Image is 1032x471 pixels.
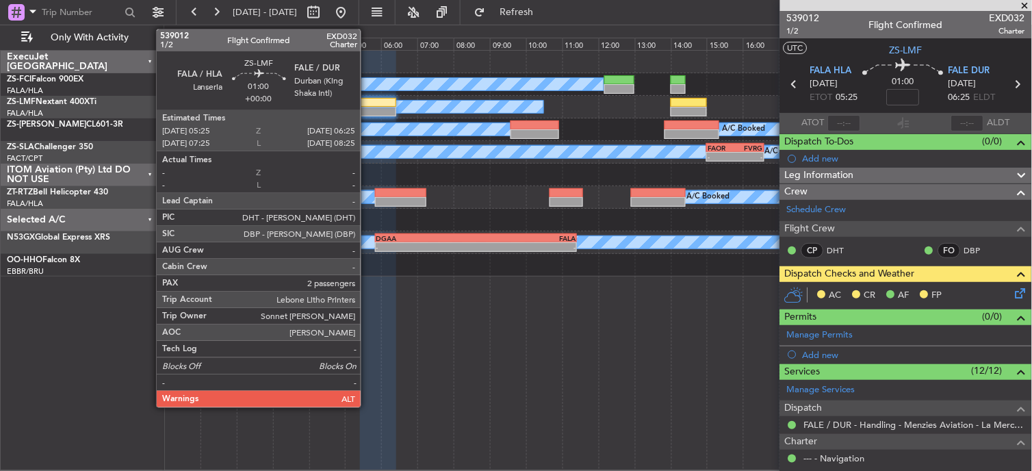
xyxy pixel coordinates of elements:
[671,38,708,50] div: 14:00
[829,289,842,303] span: AC
[708,153,735,161] div: -
[708,144,735,152] div: FAOR
[785,184,808,200] span: Crew
[476,243,576,251] div: -
[787,25,820,37] span: 1/2
[765,142,808,162] div: A/C Booked
[7,98,36,106] span: ZS-LMF
[7,120,86,129] span: ZS-[PERSON_NAME]
[7,199,43,209] a: FALA/HLA
[164,38,201,50] div: 00:00
[810,91,833,105] span: ETOT
[166,27,219,39] div: [DATE] - [DATE]
[949,91,970,105] span: 06:25
[864,289,876,303] span: CR
[810,77,838,91] span: [DATE]
[974,91,996,105] span: ELDT
[273,38,309,50] div: 03:00
[707,38,743,50] div: 15:00
[869,18,943,33] div: Flight Confirmed
[736,144,763,152] div: FVRG
[804,419,1025,431] a: FALE / DUR - Handling - Menzies Aviation - La Mercy FADN / DUR
[949,64,990,78] span: FALE DUR
[7,256,80,264] a: OO-HHOFalcon 8X
[983,309,1003,324] span: (0/0)
[983,134,1003,149] span: (0/0)
[990,25,1025,37] span: Charter
[635,38,671,50] div: 13:00
[801,243,824,258] div: CP
[932,289,942,303] span: FP
[784,42,808,54] button: UTC
[7,86,43,96] a: FALA/HLA
[787,203,847,217] a: Schedule Crew
[7,266,44,277] a: EBBR/BRU
[785,309,817,325] span: Permits
[563,38,599,50] div: 11:00
[828,115,861,131] input: --:--
[972,364,1003,378] span: (12/12)
[345,38,381,50] div: 05:00
[488,8,545,17] span: Refresh
[803,153,1025,164] div: Add new
[723,119,766,140] div: A/C Booked
[736,153,763,161] div: -
[381,38,417,50] div: 06:00
[964,244,995,257] a: DBP
[7,153,42,164] a: FACT/CPT
[785,434,818,450] span: Charter
[836,91,858,105] span: 05:25
[490,38,526,50] div: 09:00
[802,116,825,130] span: ATOT
[803,349,1025,361] div: Add new
[810,64,852,78] span: FALA HLA
[42,2,120,23] input: Trip Number
[7,233,35,242] span: N53GX
[787,383,855,397] a: Manage Services
[949,77,977,91] span: [DATE]
[526,38,563,50] div: 10:00
[785,266,915,282] span: Dispatch Checks and Weather
[7,188,108,196] a: ZT-RTZBell Helicopter 430
[467,1,550,23] button: Refresh
[7,120,123,129] a: ZS-[PERSON_NAME]CL601-3R
[7,256,42,264] span: OO-HHO
[7,75,83,84] a: ZS-FCIFalcon 900EX
[476,234,576,242] div: FALA
[785,168,854,183] span: Leg Information
[7,75,31,84] span: ZS-FCI
[417,38,454,50] div: 07:00
[785,134,854,150] span: Dispatch To-Dos
[7,143,93,151] a: ZS-SLAChallenger 350
[237,38,273,50] div: 02:00
[454,38,490,50] div: 08:00
[15,27,149,49] button: Only With Activity
[827,244,858,257] a: DHT
[7,108,43,118] a: FALA/HLA
[988,116,1010,130] span: ALDT
[787,329,853,342] a: Manage Permits
[892,75,914,89] span: 01:00
[201,38,237,50] div: 01:00
[233,6,297,18] span: [DATE] - [DATE]
[7,233,110,242] a: N53GXGlobal Express XRS
[309,38,346,50] div: 04:00
[599,38,635,50] div: 12:00
[787,11,820,25] span: 539012
[785,221,836,237] span: Flight Crew
[890,43,923,58] span: ZS-LMF
[376,243,476,251] div: -
[36,33,144,42] span: Only With Activity
[804,453,865,464] a: --- - Navigation
[686,187,730,207] div: A/C Booked
[743,38,779,50] div: 16:00
[990,11,1025,25] span: EXD032
[785,364,821,380] span: Services
[7,98,96,106] a: ZS-LMFNextant 400XTi
[899,289,910,303] span: AF
[376,234,476,242] div: DGAA
[785,400,823,416] span: Dispatch
[7,143,34,151] span: ZS-SLA
[7,188,33,196] span: ZT-RTZ
[938,243,961,258] div: FO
